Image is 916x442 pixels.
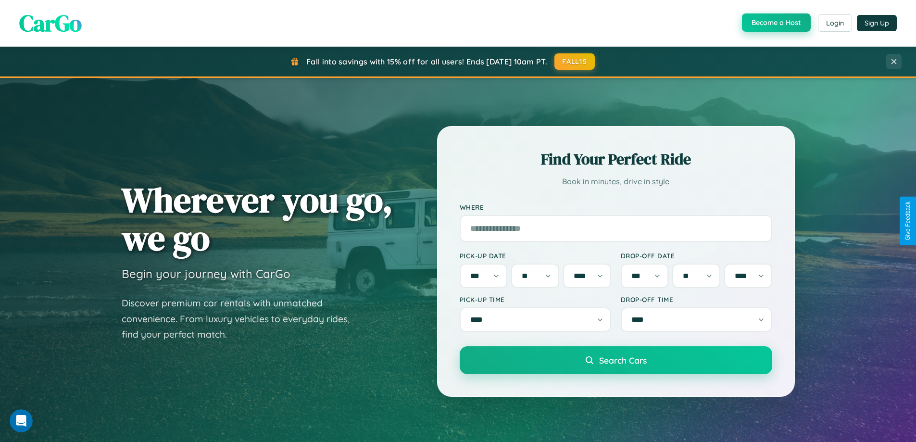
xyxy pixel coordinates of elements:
h1: Wherever you go, we go [122,181,393,257]
iframe: Intercom live chat [10,409,33,432]
label: Drop-off Time [621,295,772,303]
button: FALL15 [554,53,595,70]
h3: Begin your journey with CarGo [122,266,290,281]
div: Give Feedback [904,202,911,240]
button: Become a Host [742,13,811,32]
label: Drop-off Date [621,252,772,260]
button: Login [818,14,852,32]
p: Book in minutes, drive in style [460,175,772,189]
span: Fall into savings with 15% off for all users! Ends [DATE] 10am PT. [306,57,547,66]
label: Where [460,203,772,211]
h2: Find Your Perfect Ride [460,149,772,170]
button: Search Cars [460,346,772,374]
label: Pick-up Time [460,295,611,303]
button: Sign Up [857,15,897,31]
span: CarGo [19,7,82,39]
span: Search Cars [599,355,647,366]
label: Pick-up Date [460,252,611,260]
p: Discover premium car rentals with unmatched convenience. From luxury vehicles to everyday rides, ... [122,295,362,342]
